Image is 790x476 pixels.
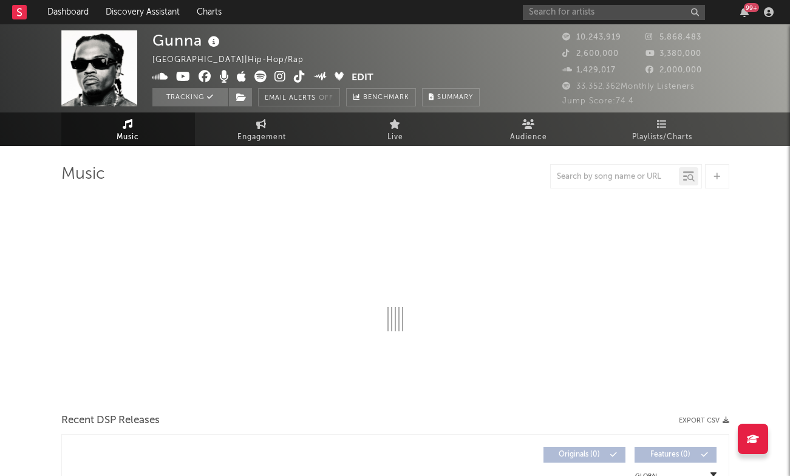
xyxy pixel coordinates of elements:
[387,130,403,145] span: Live
[319,95,333,102] em: Off
[562,33,621,41] span: 10,243,919
[632,130,692,145] span: Playlists/Charts
[152,53,318,67] div: [GEOGRAPHIC_DATA] | Hip-Hop/Rap
[61,112,195,146] a: Music
[152,88,228,106] button: Tracking
[329,112,462,146] a: Live
[551,172,679,182] input: Search by song name or URL
[437,94,473,101] span: Summary
[740,7,749,17] button: 99+
[562,50,619,58] span: 2,600,000
[645,66,702,74] span: 2,000,000
[258,88,340,106] button: Email AlertsOff
[152,30,223,50] div: Gunna
[551,451,607,458] span: Originals ( 0 )
[422,88,480,106] button: Summary
[679,417,729,424] button: Export CSV
[237,130,286,145] span: Engagement
[596,112,729,146] a: Playlists/Charts
[363,91,409,105] span: Benchmark
[642,451,698,458] span: Features ( 0 )
[61,413,160,428] span: Recent DSP Releases
[744,3,759,12] div: 99 +
[562,66,616,74] span: 1,429,017
[195,112,329,146] a: Engagement
[635,447,717,463] button: Features(0)
[562,83,695,91] span: 33,352,362 Monthly Listeners
[346,88,416,106] a: Benchmark
[352,71,373,86] button: Edit
[462,112,596,146] a: Audience
[562,97,634,105] span: Jump Score: 74.4
[645,33,701,41] span: 5,868,483
[645,50,701,58] span: 3,380,000
[523,5,705,20] input: Search for artists
[117,130,139,145] span: Music
[543,447,625,463] button: Originals(0)
[510,130,547,145] span: Audience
